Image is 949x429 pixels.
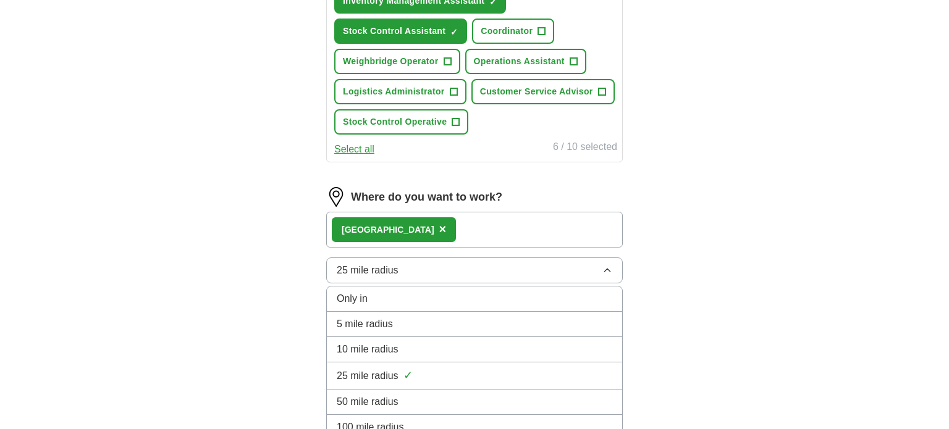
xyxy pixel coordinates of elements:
span: 50 mile radius [337,394,399,409]
button: Weighbridge Operator [334,49,460,74]
span: × [439,222,447,236]
div: 6 / 10 selected [553,140,617,157]
span: Stock Control Assistant [343,25,445,38]
span: Coordinator [481,25,533,38]
button: Stock Control Operative [334,109,468,135]
button: Coordinator [472,19,554,44]
button: Stock Control Assistant✓ [334,19,467,44]
button: 25 mile radius [326,257,623,283]
img: location.png [326,187,346,207]
span: 25 mile radius [337,263,399,278]
label: Where do you want to work? [351,189,502,206]
span: 5 mile radius [337,317,393,331]
span: 10 mile radius [337,342,399,357]
button: Operations Assistant [465,49,586,74]
button: Customer Service Advisor [471,79,615,104]
span: 25 mile radius [337,369,399,383]
span: ✓ [450,27,458,37]
button: × [439,220,447,239]
span: Logistics Administrator [343,85,445,98]
div: [GEOGRAPHIC_DATA] [342,223,434,236]
span: ✓ [403,367,413,384]
span: Weighbridge Operator [343,55,439,68]
span: Only in [337,291,368,306]
span: Customer Service Advisor [480,85,593,98]
button: Logistics Administrator [334,79,466,104]
span: Operations Assistant [474,55,565,68]
span: Stock Control Operative [343,115,447,128]
button: Select all [334,142,374,157]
